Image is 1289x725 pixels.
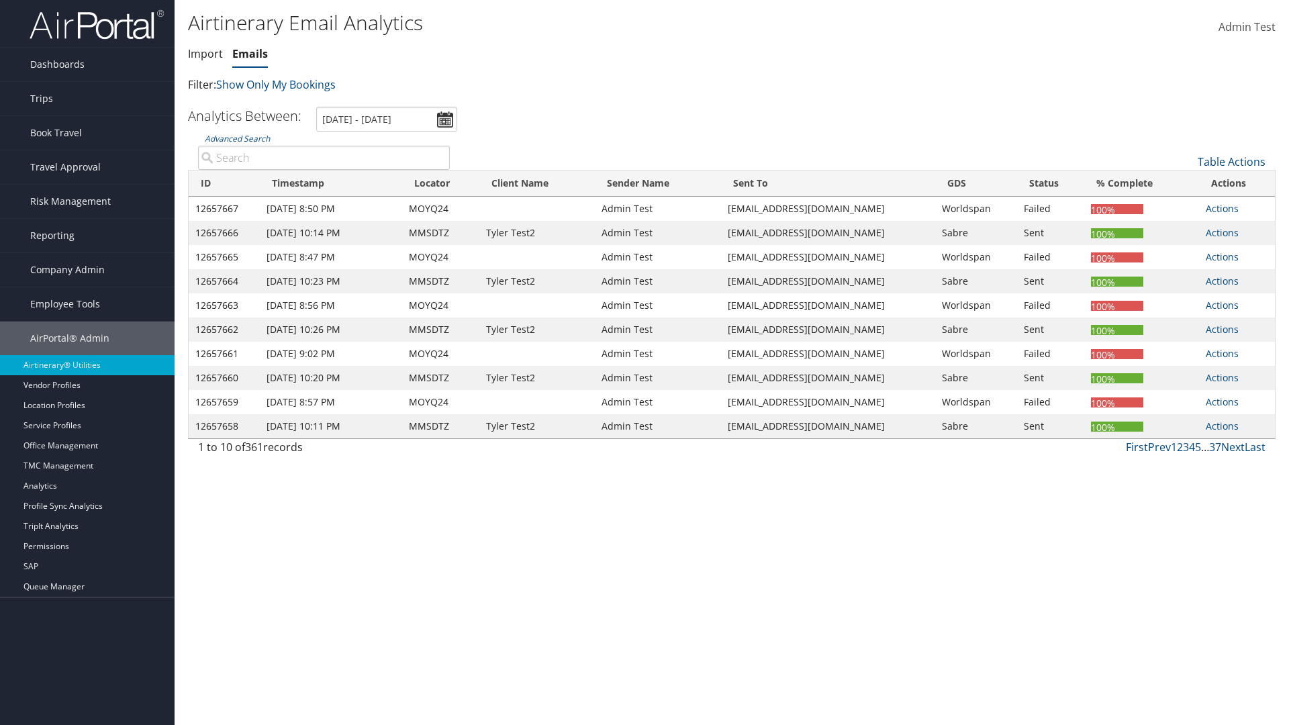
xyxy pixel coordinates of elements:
th: ID: activate to sort column ascending [189,171,260,197]
td: [EMAIL_ADDRESS][DOMAIN_NAME] [721,221,935,245]
td: Failed [1017,245,1084,269]
td: Admin Test [595,197,720,221]
span: 361 [245,440,263,454]
td: [DATE] 8:57 PM [260,390,402,414]
td: MOYQ24 [402,245,480,269]
td: Admin Test [595,342,720,366]
a: Actions [1206,226,1239,239]
span: Admin Test [1219,19,1276,34]
th: Sender Name: activate to sort column ascending [595,171,720,197]
td: Admin Test [595,293,720,318]
td: MMSDTZ [402,414,480,438]
td: Admin Test [595,414,720,438]
div: 100% [1091,228,1143,238]
td: Tyler Test2 [479,414,595,438]
th: Sent To: activate to sort column ascending [721,171,935,197]
th: Timestamp: activate to sort column ascending [260,171,402,197]
a: Emails [232,46,268,61]
td: Tyler Test2 [479,318,595,342]
td: MMSDTZ [402,318,480,342]
span: Reporting [30,219,75,252]
td: Admin Test [595,245,720,269]
td: 12657666 [189,221,260,245]
td: Sent [1017,318,1084,342]
a: Prev [1148,440,1171,454]
td: MOYQ24 [402,342,480,366]
a: Actions [1206,347,1239,360]
td: [EMAIL_ADDRESS][DOMAIN_NAME] [721,318,935,342]
span: Trips [30,82,53,115]
td: MOYQ24 [402,390,480,414]
td: MMSDTZ [402,221,480,245]
td: Tyler Test2 [479,269,595,293]
td: [DATE] 10:26 PM [260,318,402,342]
th: Locator [402,171,480,197]
td: Worldspan [935,197,1017,221]
td: [DATE] 10:23 PM [260,269,402,293]
h3: Analytics Between: [188,107,301,125]
td: 12657664 [189,269,260,293]
td: Sent [1017,221,1084,245]
a: Admin Test [1219,7,1276,48]
a: Actions [1206,395,1239,408]
td: [EMAIL_ADDRESS][DOMAIN_NAME] [721,414,935,438]
a: 4 [1189,440,1195,454]
td: [DATE] 9:02 PM [260,342,402,366]
a: Next [1221,440,1245,454]
div: 100% [1091,422,1143,432]
td: MOYQ24 [402,293,480,318]
span: Company Admin [30,253,105,287]
th: Client Name: activate to sort column ascending [479,171,595,197]
a: Actions [1206,202,1239,215]
td: Admin Test [595,221,720,245]
h1: Airtinerary Email Analytics [188,9,913,37]
th: Actions [1199,171,1275,197]
td: Failed [1017,197,1084,221]
td: 12657667 [189,197,260,221]
td: Sent [1017,366,1084,390]
a: Actions [1206,323,1239,336]
input: Advanced Search [198,146,450,170]
a: Show Only My Bookings [216,77,336,92]
td: 12657662 [189,318,260,342]
td: Sent [1017,414,1084,438]
a: 2 [1177,440,1183,454]
td: MMSDTZ [402,366,480,390]
span: … [1201,440,1209,454]
a: Actions [1206,275,1239,287]
td: 12657658 [189,414,260,438]
a: Import [188,46,223,61]
td: 12657660 [189,366,260,390]
td: Admin Test [595,269,720,293]
td: Sabre [935,221,1017,245]
td: Failed [1017,342,1084,366]
td: Worldspan [935,390,1017,414]
span: Travel Approval [30,150,101,184]
td: [EMAIL_ADDRESS][DOMAIN_NAME] [721,366,935,390]
a: Actions [1206,299,1239,311]
a: Advanced Search [205,133,270,144]
td: Sent [1017,269,1084,293]
td: [EMAIL_ADDRESS][DOMAIN_NAME] [721,197,935,221]
td: [DATE] 10:20 PM [260,366,402,390]
td: [DATE] 8:47 PM [260,245,402,269]
div: 100% [1091,373,1143,383]
a: Actions [1206,371,1239,384]
td: 12657659 [189,390,260,414]
div: 100% [1091,325,1143,335]
a: 1 [1171,440,1177,454]
div: 1 to 10 of records [198,439,450,462]
td: [DATE] 10:14 PM [260,221,402,245]
div: 100% [1091,204,1143,214]
a: First [1126,440,1148,454]
div: 100% [1091,301,1143,311]
td: Sabre [935,366,1017,390]
td: MOYQ24 [402,197,480,221]
a: Table Actions [1198,154,1266,169]
th: GDS: activate to sort column ascending [935,171,1017,197]
td: Failed [1017,293,1084,318]
td: 12657663 [189,293,260,318]
td: [EMAIL_ADDRESS][DOMAIN_NAME] [721,245,935,269]
a: Last [1245,440,1266,454]
td: Sabre [935,318,1017,342]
